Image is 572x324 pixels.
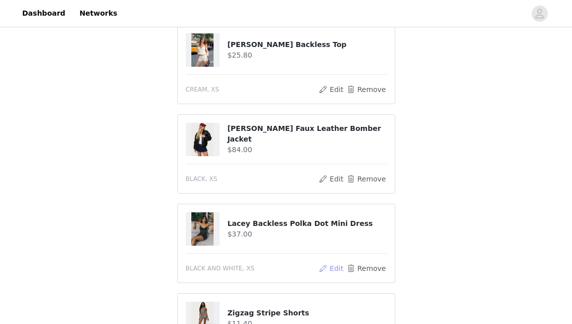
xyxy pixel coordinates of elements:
[346,173,386,185] button: Remove
[227,123,386,145] h4: [PERSON_NAME] Faux Leather Bomber Jacket
[191,123,214,156] img: Halley Faux Leather Bomber Jacket
[227,145,386,155] h4: $84.00
[191,212,214,246] img: Lacey Backless Polka Dot Mini Dress
[227,50,386,61] h4: $25.80
[346,83,386,96] button: Remove
[73,2,123,25] a: Networks
[227,229,386,240] h4: $37.00
[227,39,386,50] h4: [PERSON_NAME] Backless Top
[227,218,386,229] h4: Lacey Backless Polka Dot Mini Dress
[319,173,344,185] button: Edit
[186,174,218,183] span: BLACK, XS
[319,262,344,274] button: Edit
[346,262,386,274] button: Remove
[186,264,254,273] span: BLACK AND WHITE, XS
[186,85,219,94] span: CREAM, XS
[319,83,344,96] button: Edit
[535,6,544,22] div: avatar
[191,33,214,67] img: Arielle Iridescent Backless Top
[227,308,386,318] h4: Zigzag Stripe Shorts
[16,2,71,25] a: Dashboard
